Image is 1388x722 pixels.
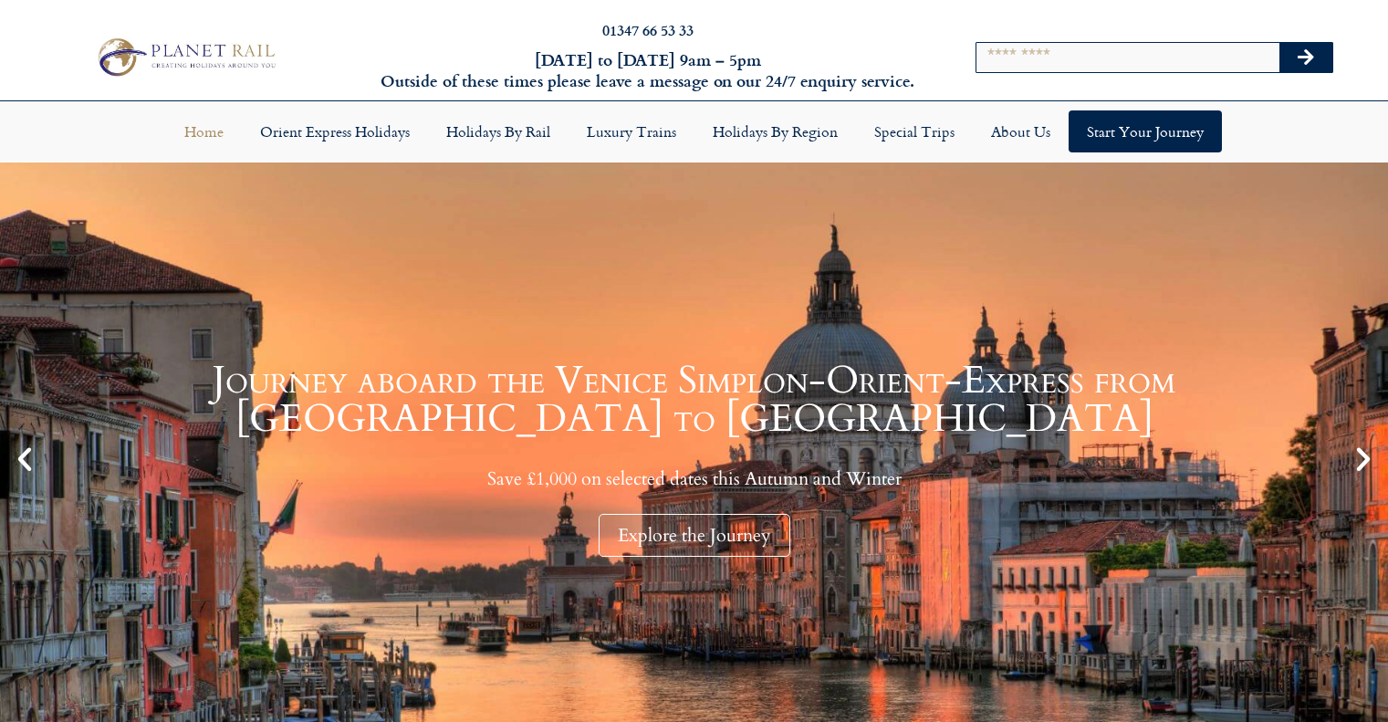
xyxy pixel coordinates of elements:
[9,110,1379,152] nav: Menu
[375,49,921,92] h6: [DATE] to [DATE] 9am – 5pm Outside of these times please leave a message on our 24/7 enquiry serv...
[856,110,973,152] a: Special Trips
[9,444,40,475] div: Previous slide
[1348,444,1379,475] div: Next slide
[166,110,242,152] a: Home
[599,514,790,557] div: Explore the Journey
[1279,43,1332,72] button: Search
[428,110,569,152] a: Holidays by Rail
[90,34,280,80] img: Planet Rail Train Holidays Logo
[46,467,1342,490] p: Save £1,000 on selected dates this Autumn and Winter
[973,110,1069,152] a: About Us
[242,110,428,152] a: Orient Express Holidays
[46,361,1342,438] h1: Journey aboard the Venice Simplon-Orient-Express from [GEOGRAPHIC_DATA] to [GEOGRAPHIC_DATA]
[1069,110,1222,152] a: Start your Journey
[602,19,694,40] a: 01347 66 53 33
[694,110,856,152] a: Holidays by Region
[569,110,694,152] a: Luxury Trains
